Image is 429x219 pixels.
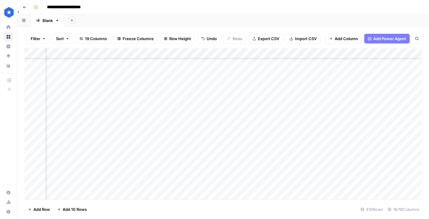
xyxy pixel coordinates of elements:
[249,34,283,43] button: Export CSV
[63,206,87,212] span: Add 10 Rows
[233,36,242,42] span: Redo
[4,188,13,197] a: Settings
[4,207,13,217] button: Help + Support
[4,7,14,18] img: ConsumerAffairs Logo
[123,36,154,42] span: Freeze Columns
[76,34,111,43] button: 19 Columns
[56,36,64,42] span: Sort
[207,36,217,42] span: Undo
[286,34,321,43] button: Import CSV
[197,34,221,43] button: Undo
[258,36,279,42] span: Export CSV
[27,34,50,43] button: Filter
[4,32,13,42] a: Browse
[4,22,13,32] a: Home
[24,205,54,214] button: Add Row
[358,205,385,214] div: 410 Rows
[31,36,40,42] span: Filter
[85,36,107,42] span: 19 Columns
[54,205,90,214] button: Add 10 Rows
[4,61,13,71] a: Your Data
[169,36,191,42] span: Row Height
[4,197,13,207] a: Usage
[113,34,158,43] button: Freeze Columns
[335,36,358,42] span: Add Column
[223,34,246,43] button: Redo
[42,17,53,24] div: Blank
[385,205,422,214] div: 18/19 Columns
[31,14,64,27] a: Blank
[4,51,13,61] a: Opportunities
[364,34,410,43] button: Add Power Agent
[52,34,73,43] button: Sort
[4,42,13,51] a: Insights
[373,36,406,42] span: Add Power Agent
[4,5,13,20] button: Workspace: ConsumerAffairs
[33,206,50,212] span: Add Row
[325,34,362,43] button: Add Column
[295,36,317,42] span: Import CSV
[160,34,195,43] button: Row Height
